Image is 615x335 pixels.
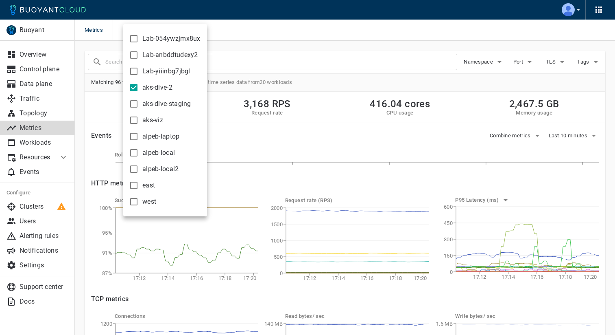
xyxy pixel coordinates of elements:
span: alpeb-local [142,149,175,157]
span: alpeb-laptop [142,132,180,141]
span: aks-dive-2 [142,84,172,92]
span: east [142,181,155,190]
span: Lab-yiiinbg7jbgl [142,67,190,75]
span: alpeb-local2 [142,165,179,173]
span: aks-viz [142,116,163,124]
span: west [142,198,156,206]
span: Lab-anbddtudexy2 [142,51,198,59]
span: aks-dive-staging [142,100,191,108]
span: Lab-054ywzjmx8ux [142,35,201,43]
